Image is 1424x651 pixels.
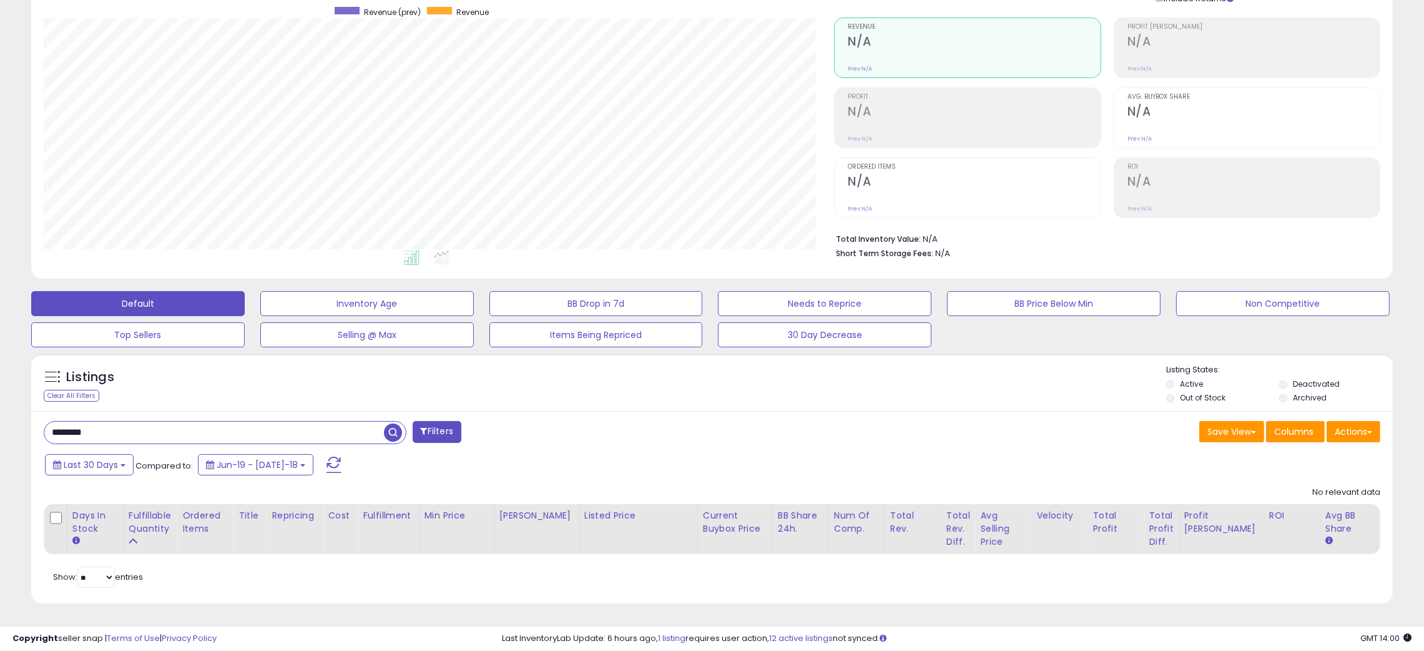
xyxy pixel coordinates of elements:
[44,390,99,402] div: Clear All Filters
[1180,392,1225,403] label: Out of Stock
[584,509,692,522] div: Listed Price
[848,174,1100,191] h2: N/A
[1327,421,1380,442] button: Actions
[135,460,193,472] span: Compared to:
[1036,509,1082,522] div: Velocity
[848,94,1100,101] span: Profit
[1127,135,1152,142] small: Prev: N/A
[890,509,936,535] div: Total Rev.
[364,7,421,17] span: Revenue (prev)
[260,322,474,347] button: Selling @ Max
[1127,174,1380,191] h2: N/A
[1180,379,1203,389] label: Active
[489,322,703,347] button: Items Being Repriced
[425,509,489,522] div: Min Price
[1176,291,1390,316] button: Non Competitive
[1127,104,1380,121] h2: N/A
[413,421,461,443] button: Filters
[836,231,1371,246] li: N/A
[272,509,317,522] div: Repricing
[260,291,474,316] button: Inventory Age
[238,509,261,522] div: Title
[848,24,1100,31] span: Revenue
[489,291,703,316] button: BB Drop in 7d
[1166,364,1393,376] p: Listing States:
[834,509,880,535] div: Num of Comp.
[217,459,298,471] span: Jun-19 - [DATE]-18
[848,104,1100,121] h2: N/A
[658,632,685,644] a: 1 listing
[328,509,352,522] div: Cost
[778,509,823,535] div: BB Share 24h.
[836,248,933,259] b: Short Term Storage Fees:
[31,291,245,316] button: Default
[456,7,489,17] span: Revenue
[848,205,872,212] small: Prev: N/A
[1127,65,1152,72] small: Prev: N/A
[64,459,118,471] span: Last 30 Days
[1293,379,1340,389] label: Deactivated
[1269,509,1315,522] div: ROI
[769,632,833,644] a: 12 active listings
[848,34,1100,51] h2: N/A
[12,633,217,645] div: seller snap | |
[935,247,950,259] span: N/A
[1127,34,1380,51] h2: N/A
[1127,164,1380,171] span: ROI
[1293,392,1327,403] label: Archived
[363,509,413,522] div: Fulfillment
[129,509,172,535] div: Fulfillable Quantity
[1093,509,1138,535] div: Total Profit
[980,509,1026,549] div: Avg Selling Price
[53,571,143,583] span: Show: entries
[848,65,872,72] small: Prev: N/A
[1127,205,1152,212] small: Prev: N/A
[499,509,574,522] div: [PERSON_NAME]
[848,135,872,142] small: Prev: N/A
[947,291,1161,316] button: BB Price Below Min
[162,632,217,644] a: Privacy Policy
[72,509,118,535] div: Days In Stock
[1266,421,1325,442] button: Columns
[1199,421,1264,442] button: Save View
[12,632,58,644] strong: Copyright
[72,535,80,547] small: Days In Stock.
[1184,509,1259,535] div: Profit [PERSON_NAME]
[31,322,245,347] button: Top Sellers
[107,632,160,644] a: Terms of Use
[1149,509,1173,549] div: Total Profit Diff.
[703,509,767,535] div: Current Buybox Price
[848,164,1100,171] span: Ordered Items
[182,509,228,535] div: Ordered Items
[1312,487,1380,499] div: No relevant data
[1127,94,1380,101] span: Avg. Buybox Share
[45,454,134,475] button: Last 30 Days
[718,291,931,316] button: Needs to Reprice
[946,509,970,549] div: Total Rev. Diff.
[198,454,313,475] button: Jun-19 - [DATE]-18
[66,369,114,386] h5: Listings
[1360,632,1412,644] span: 2025-08-18 14:00 GMT
[1274,425,1314,438] span: Columns
[718,322,931,347] button: 30 Day Decrease
[1325,535,1333,547] small: Avg BB Share.
[836,234,921,244] b: Total Inventory Value:
[502,633,1412,645] div: Last InventoryLab Update: 6 hours ago, requires user action, not synced.
[1127,24,1380,31] span: Profit [PERSON_NAME]
[1325,509,1371,535] div: Avg BB Share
